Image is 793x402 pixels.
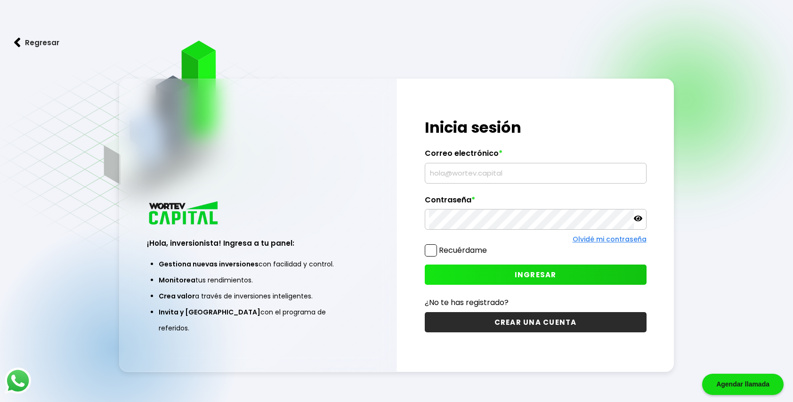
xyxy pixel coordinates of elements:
span: Gestiona nuevas inversiones [159,259,259,269]
button: INGRESAR [425,265,647,285]
li: a través de inversiones inteligentes. [159,288,357,304]
label: Correo electrónico [425,149,647,163]
label: Contraseña [425,195,647,209]
h3: ¡Hola, inversionista! Ingresa a tu panel: [147,238,369,249]
label: Recuérdame [439,245,487,256]
span: INGRESAR [515,270,557,280]
li: con el programa de referidos. [159,304,357,336]
a: ¿No te has registrado?CREAR UNA CUENTA [425,297,647,332]
span: Invita y [GEOGRAPHIC_DATA] [159,307,260,317]
li: con facilidad y control. [159,256,357,272]
li: tus rendimientos. [159,272,357,288]
img: logo_wortev_capital [147,200,221,228]
span: Crea valor [159,291,195,301]
a: Olvidé mi contraseña [573,234,647,244]
img: logos_whatsapp-icon.242b2217.svg [5,368,31,394]
p: ¿No te has registrado? [425,297,647,308]
button: CREAR UNA CUENTA [425,312,647,332]
div: Agendar llamada [702,374,784,395]
h1: Inicia sesión [425,116,647,139]
input: hola@wortev.capital [429,163,642,183]
span: Monitorea [159,275,195,285]
img: flecha izquierda [14,38,21,48]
